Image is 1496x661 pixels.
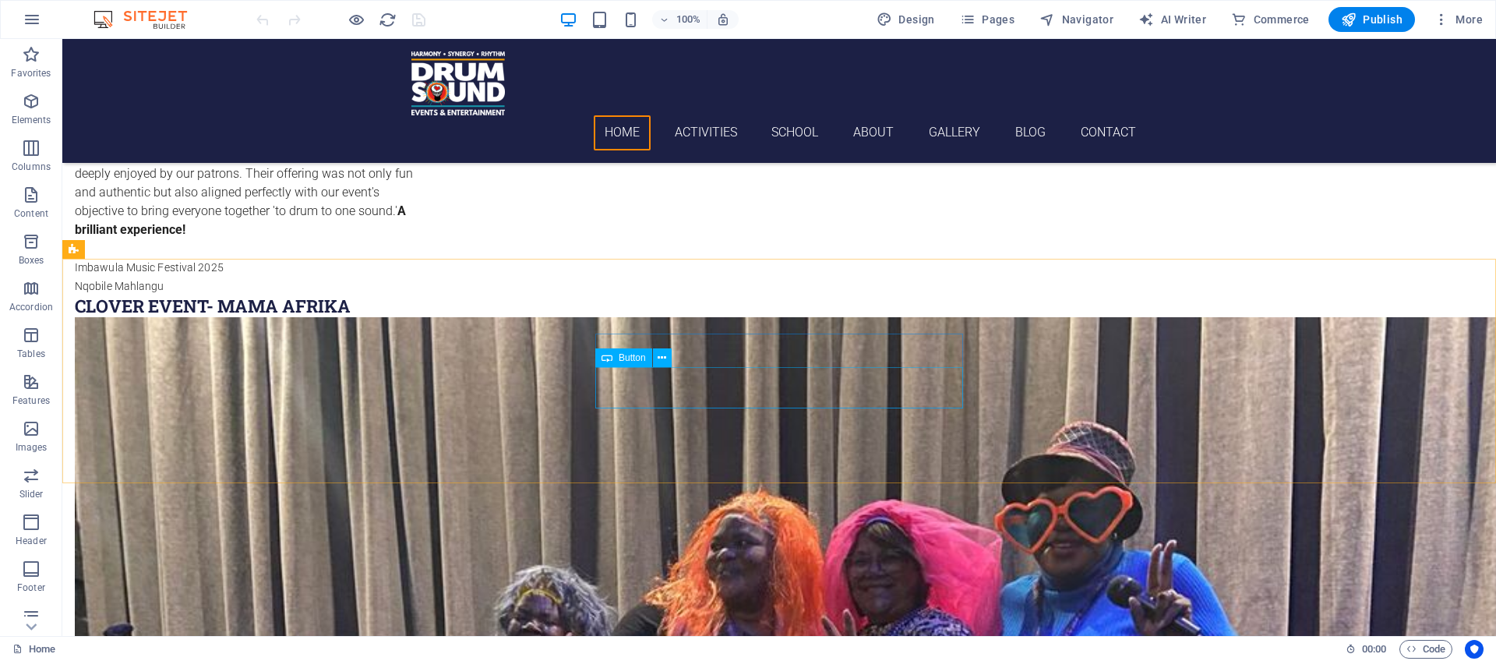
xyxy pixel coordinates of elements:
[12,114,51,126] p: Elements
[960,12,1014,27] span: Pages
[17,348,45,360] p: Tables
[378,10,397,29] button: reload
[652,10,707,29] button: 100%
[870,7,941,32] button: Design
[619,353,646,362] span: Button
[90,10,206,29] img: Editor Logo
[1231,12,1310,27] span: Commerce
[1341,12,1402,27] span: Publish
[16,535,47,547] p: Header
[1399,640,1452,659] button: Code
[877,12,935,27] span: Design
[1033,7,1120,32] button: Navigator
[1132,7,1212,32] button: AI Writer
[16,441,48,454] p: Images
[12,161,51,173] p: Columns
[1434,12,1483,27] span: More
[12,640,55,659] a: Click to cancel selection. Double-click to open Pages
[1346,640,1387,659] h6: Session time
[12,394,50,407] p: Features
[1138,12,1206,27] span: AI Writer
[14,207,48,220] p: Content
[716,12,730,27] i: On resize automatically adjust zoom level to fit chosen device.
[1039,12,1113,27] span: Navigator
[1328,7,1415,32] button: Publish
[954,7,1021,32] button: Pages
[1427,7,1489,32] button: More
[676,10,700,29] h6: 100%
[347,10,365,29] button: Click here to leave preview mode and continue editing
[17,581,45,594] p: Footer
[1373,643,1375,655] span: :
[379,11,397,29] i: Reload page
[1465,640,1484,659] button: Usercentrics
[1362,640,1386,659] span: 00 00
[1225,7,1316,32] button: Commerce
[19,488,44,500] p: Slider
[9,301,53,313] p: Accordion
[870,7,941,32] div: Design (Ctrl+Alt+Y)
[19,254,44,267] p: Boxes
[1406,640,1445,659] span: Code
[11,67,51,80] p: Favorites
